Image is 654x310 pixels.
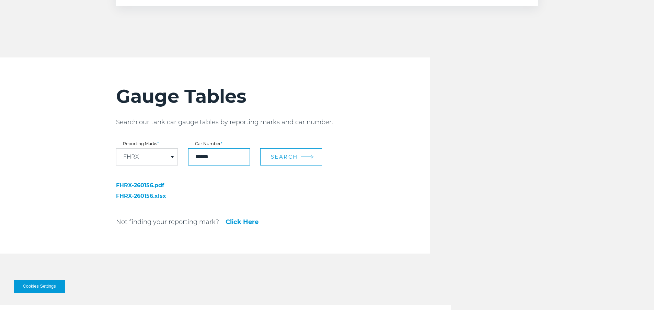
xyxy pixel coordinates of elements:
[116,142,178,146] label: Reporting Marks
[14,280,65,293] button: Cookies Settings
[123,154,139,160] a: FHRX
[116,118,430,126] p: Search our tank car gauge tables by reporting marks and car number.
[116,193,212,199] a: FHRX-260156.xlsx
[116,183,212,188] a: FHRX-260156.pdf
[116,218,219,226] p: Not finding your reporting mark?
[271,153,298,160] span: Search
[116,85,430,108] h2: Gauge Tables
[188,142,250,146] label: Car Number
[260,148,322,165] button: Search arrow arrow
[226,219,259,225] a: Click Here
[311,155,313,159] img: arrow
